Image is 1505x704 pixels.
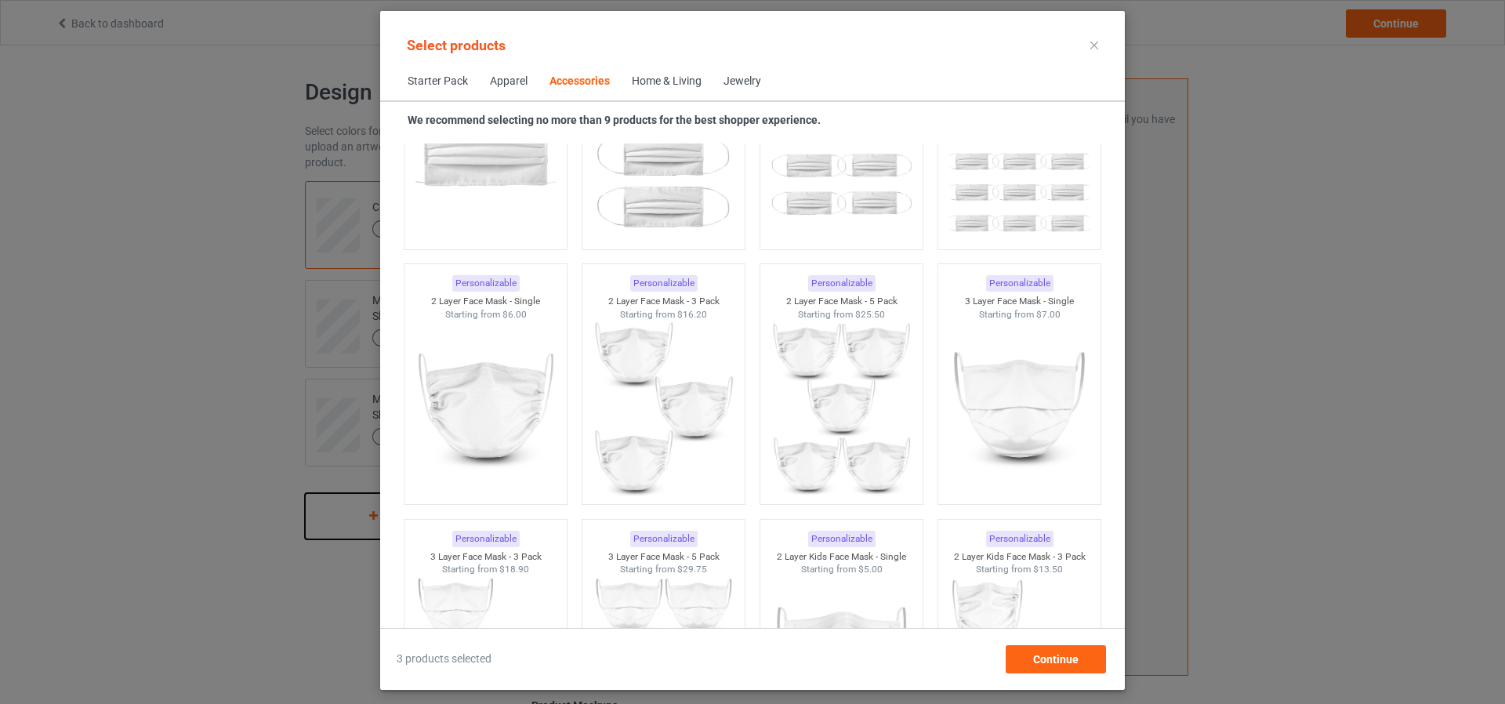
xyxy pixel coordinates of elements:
[397,651,491,667] span: 3 products selected
[808,275,876,292] div: Personalizable
[404,295,568,308] div: 2 Layer Face Mask - Single
[949,66,1090,241] img: regular.jpg
[938,308,1101,321] div: Starting from
[632,74,702,89] div: Home & Living
[677,309,707,320] span: $16.20
[1036,309,1061,320] span: $7.00
[771,321,912,496] img: regular.jpg
[630,275,698,292] div: Personalizable
[677,564,707,575] span: $29.75
[771,66,912,241] img: regular.jpg
[415,66,556,241] img: regular.jpg
[760,295,923,308] div: 2 Layer Face Mask - 5 Pack
[1033,564,1063,575] span: $13.50
[407,37,506,53] span: Select products
[808,531,876,547] div: Personalizable
[502,309,527,320] span: $6.00
[760,563,923,576] div: Starting from
[499,564,529,575] span: $18.90
[593,321,734,496] img: regular.jpg
[452,275,520,292] div: Personalizable
[630,531,698,547] div: Personalizable
[938,550,1101,564] div: 2 Layer Kids Face Mask - 3 Pack
[760,308,923,321] div: Starting from
[986,275,1053,292] div: Personalizable
[415,321,556,496] img: regular.jpg
[582,563,745,576] div: Starting from
[404,308,568,321] div: Starting from
[986,531,1053,547] div: Personalizable
[1006,645,1106,673] div: Continue
[723,74,761,89] div: Jewelry
[582,295,745,308] div: 2 Layer Face Mask - 3 Pack
[938,295,1101,308] div: 3 Layer Face Mask - Single
[404,563,568,576] div: Starting from
[858,564,883,575] span: $5.00
[760,550,923,564] div: 2 Layer Kids Face Mask - Single
[582,308,745,321] div: Starting from
[452,531,520,547] div: Personalizable
[582,550,745,564] div: 3 Layer Face Mask - 5 Pack
[549,74,610,89] div: Accessories
[408,114,821,126] strong: We recommend selecting no more than 9 products for the best shopper experience.
[593,66,734,241] img: regular.jpg
[938,563,1101,576] div: Starting from
[949,321,1090,496] img: regular.jpg
[1033,653,1079,666] span: Continue
[855,309,885,320] span: $25.50
[397,63,479,100] span: Starter Pack
[490,74,528,89] div: Apparel
[404,550,568,564] div: 3 Layer Face Mask - 3 Pack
